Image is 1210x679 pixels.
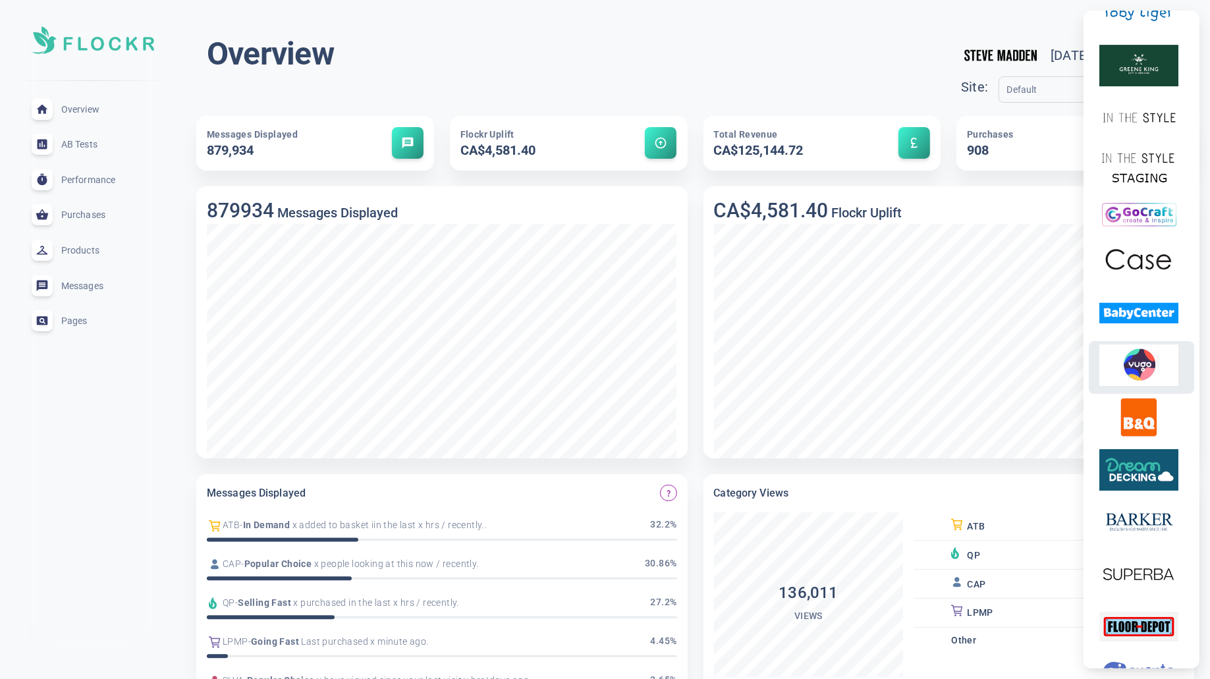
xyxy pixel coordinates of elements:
[1099,606,1178,647] img: floordepot
[1099,554,1178,595] img: superbaliving
[1099,292,1178,334] img: babycenter
[1099,501,1178,543] img: barketshoes
[1099,97,1178,138] img: inthestyle
[1099,45,1178,86] img: greeneking
[1099,202,1178,229] img: gocraft
[1099,344,1178,386] img: yugo
[1099,149,1178,191] img: inthestylestaging
[1099,240,1178,281] img: caseluggage
[1099,449,1178,491] img: connectionretail
[1099,396,1178,438] img: diy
